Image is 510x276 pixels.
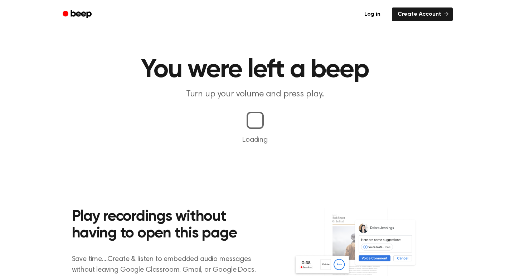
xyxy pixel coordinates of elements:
h1: You were left a beep [72,57,438,83]
p: Turn up your volume and press play. [118,89,393,100]
a: Log in [357,6,388,22]
h2: Play recordings without having to open this page [72,209,265,242]
p: Loading [9,135,501,145]
a: Beep [58,7,98,21]
p: Save time....Create & listen to embedded audio messages without leaving Google Classroom, Gmail, ... [72,254,265,275]
a: Create Account [392,7,453,21]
